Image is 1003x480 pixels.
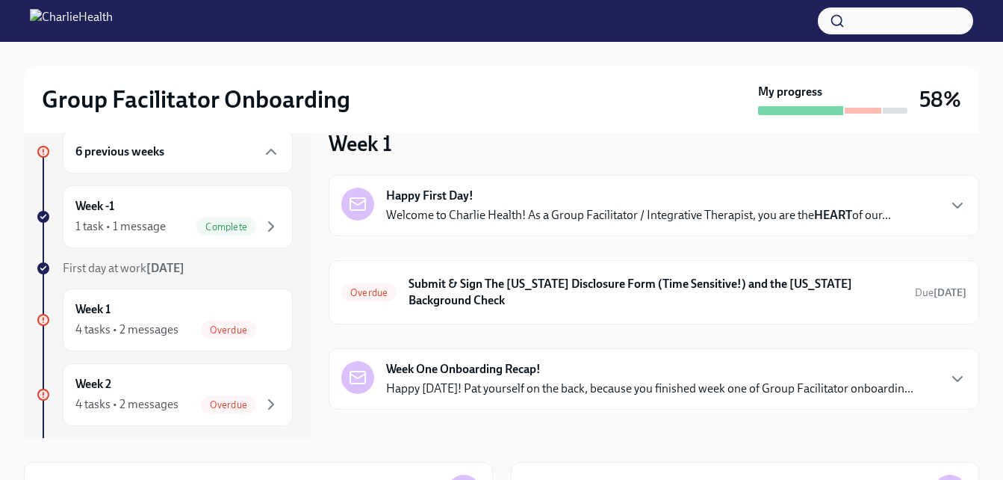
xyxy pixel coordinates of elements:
img: CharlieHealth [30,9,113,33]
div: Completed tasks [329,434,979,456]
a: First day at work[DATE] [36,260,293,277]
span: Due [915,286,966,299]
h3: Week 1 [329,130,392,157]
span: Overdue [201,399,256,410]
h4: Completed tasks [329,434,447,456]
p: Happy [DATE]! Pat yourself on the back, because you finished week one of Group Facilitator onboar... [386,381,913,397]
h6: Week 2 [75,376,111,393]
div: 6 previous weeks [63,130,293,173]
span: August 13th, 2025 10:00 [915,286,966,300]
span: Overdue [341,287,397,298]
div: 1 task • 1 message [75,218,166,235]
span: Overdue [201,324,256,336]
h2: Group Facilitator Onboarding [42,84,350,114]
span: Complete [196,221,256,233]
h6: Week 1 [75,301,111,318]
a: Week 24 tasks • 2 messagesOverdue [36,363,293,426]
h6: 6 previous weeks [75,144,164,160]
span: First day at work [63,261,184,275]
h6: Submit & Sign The [US_STATE] Disclosure Form (Time Sensitive!) and the [US_STATE] Background Check [409,276,903,309]
strong: HEART [814,208,852,222]
strong: [DATE] [146,261,184,275]
strong: Week One Onboarding Recap! [386,361,541,378]
a: Week -11 task • 1 messageComplete [36,185,293,248]
h3: 58% [919,86,961,113]
a: OverdueSubmit & Sign The [US_STATE] Disclosure Form (Time Sensitive!) and the [US_STATE] Backgrou... [341,273,966,312]
strong: [DATE] [934,286,966,299]
div: 4 tasks • 2 messages [75,321,178,338]
strong: My progress [758,84,822,100]
a: Week 14 tasks • 2 messagesOverdue [36,289,293,351]
div: 4 tasks • 2 messages [75,396,178,413]
strong: Happy First Day! [386,188,473,204]
p: Welcome to Charlie Health! As a Group Facilitator / Integrative Therapist, you are the of our... [386,207,891,224]
h6: Week -1 [75,198,114,215]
